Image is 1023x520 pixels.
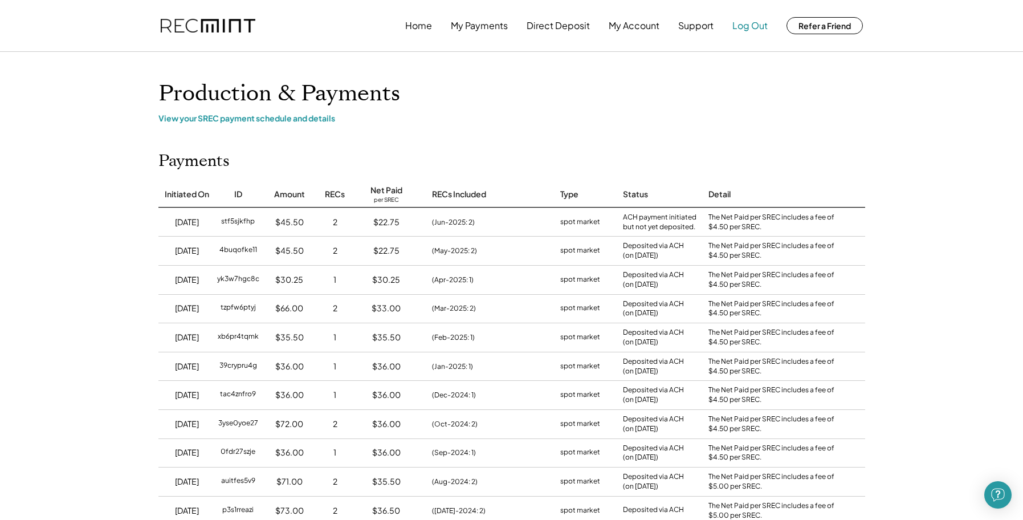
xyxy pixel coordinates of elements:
div: [DATE] [175,419,199,430]
div: spot market [560,217,600,228]
button: Direct Deposit [527,14,590,37]
div: View your SREC payment schedule and details [158,113,865,123]
div: 1 [333,274,336,286]
div: $36.00 [275,389,304,401]
div: (Sep-2024: 1) [432,448,476,458]
div: Open Intercom Messenger [984,481,1012,509]
div: Detail [708,189,731,200]
div: $35.50 [372,476,401,487]
div: $36.00 [372,389,401,401]
div: (Apr-2025: 1) [432,275,474,285]
div: spot market [560,274,600,286]
div: yk3w7hgc8c [217,274,259,286]
div: $36.00 [275,447,304,458]
div: $35.50 [372,332,401,343]
div: The Net Paid per SREC includes a fee of $4.50 per SREC. [708,299,839,319]
div: [DATE] [175,332,199,343]
div: spot market [560,389,600,401]
div: 2 [333,245,337,257]
div: Status [623,189,648,200]
div: 1 [333,389,336,401]
div: 2 [333,419,337,430]
div: $72.00 [275,419,303,430]
div: tzpfw6ptyj [221,303,256,314]
div: $22.75 [373,245,400,257]
div: Amount [274,189,305,200]
div: [DATE] [175,245,199,257]
div: [DATE] [175,447,199,458]
div: Deposited via ACH (on [DATE]) [623,357,684,376]
div: 39crypru4g [219,361,257,372]
div: [DATE] [175,303,199,314]
div: $73.00 [275,505,304,517]
button: My Payments [451,14,508,37]
div: ACH payment initiated but not yet deposited. [623,213,697,232]
div: 1 [333,447,336,458]
div: p3s1rreazi [222,505,254,517]
div: Deposited via ACH (on [DATE]) [623,385,684,405]
div: (Jan-2025: 1) [432,361,473,372]
img: recmint-logotype%403x.png [161,19,255,33]
div: $45.50 [275,217,304,228]
div: 2 [333,217,337,228]
div: The Net Paid per SREC includes a fee of $4.50 per SREC. [708,270,839,290]
div: The Net Paid per SREC includes a fee of $4.50 per SREC. [708,415,839,434]
div: (Mar-2025: 2) [432,303,476,314]
div: $30.25 [275,274,303,286]
div: 3yse0yoe27 [218,419,258,430]
div: Deposited via ACH (on [DATE]) [623,328,684,347]
div: [DATE] [175,389,199,401]
div: 1 [333,332,336,343]
div: [DATE] [175,217,199,228]
h2: Payments [158,152,230,171]
div: xb6pr4tqmk [218,332,259,343]
div: (Jun-2025: 2) [432,217,475,227]
div: Deposited via ACH (on [DATE]) [623,444,684,463]
div: Deposited via ACH (on [DATE]) [623,472,684,491]
div: Initiated On [165,189,209,200]
div: [DATE] [175,476,199,487]
div: Deposited via ACH (on [DATE]) [623,415,684,434]
div: $33.00 [372,303,401,314]
div: ID [234,189,242,200]
h1: Production & Payments [158,80,865,107]
div: $35.50 [275,332,304,343]
div: Deposited via ACH (on [DATE]) [623,241,684,261]
div: Deposited via ACH (on [DATE]) [623,299,684,319]
div: ([DATE]-2024: 2) [432,506,486,516]
div: per SREC [374,196,399,205]
div: $66.00 [275,303,303,314]
div: spot market [560,332,600,343]
div: The Net Paid per SREC includes a fee of $5.00 per SREC. [708,472,839,491]
div: 2 [333,505,337,517]
div: [DATE] [175,274,199,286]
div: $36.50 [372,505,400,517]
div: $36.00 [372,447,401,458]
div: $30.25 [372,274,400,286]
div: 2 [333,303,337,314]
div: The Net Paid per SREC includes a fee of $4.50 per SREC. [708,213,839,232]
div: (May-2025: 2) [432,246,477,256]
div: (Aug-2024: 2) [432,477,478,487]
div: spot market [560,476,600,487]
div: auitfes5v9 [221,476,255,487]
div: RECs [325,189,345,200]
div: The Net Paid per SREC includes a fee of $4.50 per SREC. [708,357,839,376]
div: $22.75 [373,217,400,228]
div: Deposited via ACH [623,505,684,517]
div: The Net Paid per SREC includes a fee of $4.50 per SREC. [708,444,839,463]
div: stf5sjkfhp [221,217,255,228]
button: Log Out [732,14,768,37]
button: Support [678,14,714,37]
div: tac4znfro9 [220,389,256,401]
div: RECs Included [432,189,486,200]
div: (Oct-2024: 2) [432,419,478,429]
div: $36.00 [372,419,401,430]
div: Deposited via ACH (on [DATE]) [623,270,684,290]
button: Refer a Friend [786,17,863,34]
div: spot market [560,361,600,372]
div: spot market [560,245,600,257]
button: My Account [609,14,659,37]
div: The Net Paid per SREC includes a fee of $4.50 per SREC. [708,385,839,405]
div: The Net Paid per SREC includes a fee of $4.50 per SREC. [708,328,839,347]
